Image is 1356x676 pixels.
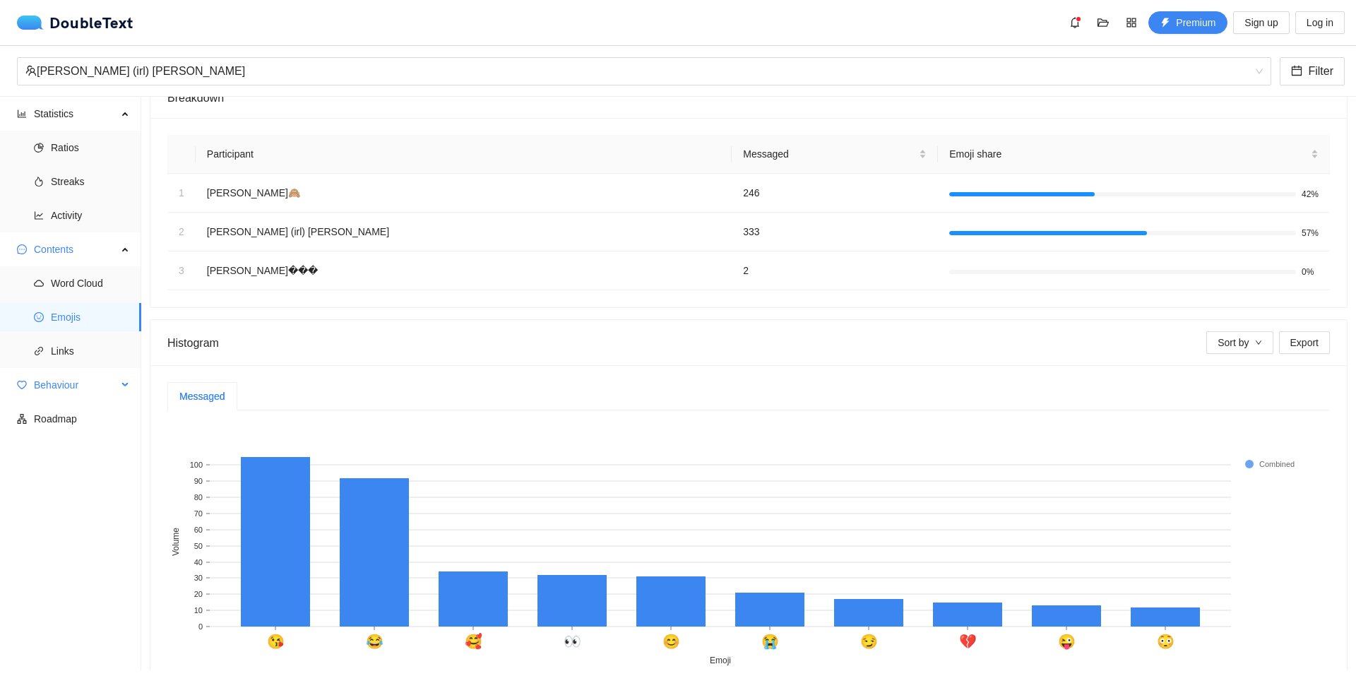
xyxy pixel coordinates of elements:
span: Log in [1307,15,1333,30]
span: Statistics [34,100,117,128]
th: Participant [196,135,732,174]
span: Messaged [743,146,916,162]
text: 😂 [366,633,383,650]
text: 10 [194,606,203,615]
text: 80 [194,493,203,502]
span: heart [17,380,27,390]
span: folder-open [1093,17,1114,28]
span: 57% [1302,229,1319,237]
button: calendarFilter [1280,57,1345,85]
span: Activity [51,201,130,230]
span: apartment [17,414,27,424]
td: 246 [732,174,938,213]
text: 90 [194,477,203,485]
div: Messaged [179,389,225,404]
span: 42% [1302,190,1319,198]
span: Emoji share [949,146,1308,162]
div: 1 [179,185,184,201]
span: appstore [1121,17,1142,28]
span: bar-chart [17,109,27,119]
button: Export [1279,331,1330,354]
button: appstore [1120,11,1143,34]
text: 30 [194,574,203,582]
div: [PERSON_NAME] (irl) [PERSON_NAME] [25,58,1250,85]
span: Nick (irl) Galitzine [25,58,1263,85]
span: cloud [34,278,44,288]
th: Messaged [732,135,938,174]
span: Premium [1176,15,1215,30]
th: Emoji share [938,135,1330,174]
div: 2 [179,224,184,239]
span: calendar [1291,65,1302,78]
text: 😘 [267,633,285,650]
img: logo [17,16,49,30]
span: Emojis [51,303,130,331]
div: 3 [179,263,184,278]
td: 333 [732,213,938,251]
div: Histogram [167,323,1206,363]
span: line-chart [34,210,44,220]
text: 0 [198,622,203,631]
text: 😊 [662,633,680,650]
span: Links [51,337,130,365]
span: down [1255,339,1262,348]
span: Contents [34,235,117,263]
span: Behaviour [34,371,117,399]
text: 60 [194,526,203,534]
text: Volume [171,528,181,556]
span: smile [34,312,44,322]
text: 100 [190,461,203,469]
td: [PERSON_NAME]��� [196,251,732,290]
button: thunderboltPremium [1148,11,1227,34]
button: Log in [1295,11,1345,34]
text: 20 [194,590,203,598]
span: Roadmap [34,405,130,433]
span: Streaks [51,167,130,196]
span: Ratios [51,134,130,162]
text: 70 [194,509,203,518]
text: 👀 [564,633,581,650]
td: [PERSON_NAME] (irl) [PERSON_NAME] [196,213,732,251]
span: bell [1064,17,1086,28]
text: 😭 [761,633,779,650]
td: [PERSON_NAME]🙈 [196,174,732,213]
span: fire [34,177,44,186]
button: folder-open [1092,11,1114,34]
text: 50 [194,542,203,550]
span: message [17,244,27,254]
text: 💔 [959,633,977,650]
span: Export [1290,335,1319,350]
button: bell [1064,11,1086,34]
span: Sign up [1244,15,1278,30]
text: 😳 [1157,633,1174,650]
span: Filter [1308,62,1333,80]
span: thunderbolt [1160,18,1170,29]
button: Sort bydown [1206,331,1273,354]
span: Sort by [1218,335,1249,350]
text: 🥰 [465,633,482,650]
div: Breakdown [167,78,1330,118]
span: pie-chart [34,143,44,153]
text: Emoji [710,656,731,665]
span: link [34,346,44,356]
span: team [25,65,37,76]
button: Sign up [1233,11,1289,34]
text: 😏 [860,633,878,650]
td: 2 [732,251,938,290]
a: logoDoubleText [17,16,133,30]
div: DoubleText [17,16,133,30]
text: 😜 [1058,633,1076,650]
text: 40 [194,558,203,567]
span: 0% [1302,268,1319,276]
span: Word Cloud [51,269,130,297]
